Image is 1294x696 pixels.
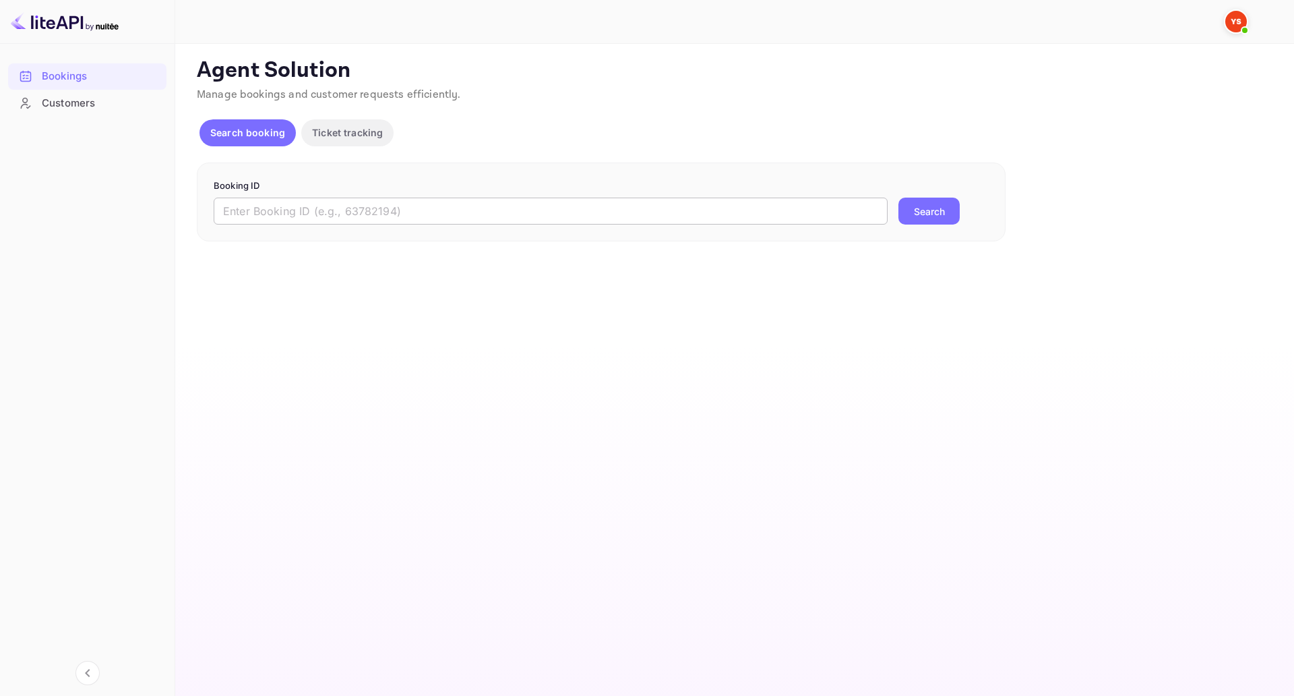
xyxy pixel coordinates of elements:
div: Bookings [42,69,160,84]
img: LiteAPI logo [11,11,119,32]
p: Booking ID [214,179,989,193]
span: Manage bookings and customer requests efficiently. [197,88,461,102]
img: Yandex Support [1225,11,1247,32]
button: Search [898,198,960,225]
div: Customers [42,96,160,111]
a: Customers [8,90,166,115]
button: Collapse navigation [75,661,100,685]
p: Ticket tracking [312,125,383,140]
div: Customers [8,90,166,117]
div: Bookings [8,63,166,90]
a: Bookings [8,63,166,88]
input: Enter Booking ID (e.g., 63782194) [214,198,888,225]
p: Agent Solution [197,57,1270,84]
p: Search booking [210,125,285,140]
